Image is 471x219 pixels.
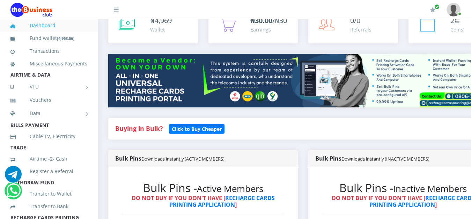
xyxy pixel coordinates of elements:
a: Miscellaneous Payments [10,56,87,72]
a: ₦4,969 Wallet [108,8,198,43]
span: Renew/Upgrade Subscription [434,4,440,9]
div: Wallet [150,26,172,33]
div: Referrals [350,26,371,33]
a: ₦30.00/₦30 Earnings [208,8,298,43]
a: Transfer to Wallet [10,186,87,202]
a: Transfer to Bank [10,198,87,214]
div: Earnings [250,26,287,33]
a: Fund wallet[4,968.66] [10,30,87,47]
i: Renew/Upgrade Subscription [430,7,435,13]
small: Inactive Members [393,183,467,195]
a: Click to Buy Cheaper [169,124,225,133]
a: Transactions [10,43,87,59]
a: 0/0 Referrals [308,8,398,43]
div: ₦ [150,15,172,26]
a: Cable TV, Electricity [10,128,87,144]
a: Chat for support [6,188,21,199]
span: /₦30 [250,16,287,25]
small: [ ] [57,36,74,41]
img: Logo [10,3,52,17]
a: Vouchers [10,92,87,108]
span: 0/0 [350,16,360,25]
small: Active Members [197,183,263,195]
b: ₦30.00 [250,16,272,25]
b: Click to Buy Cheaper [172,126,222,132]
strong: Bulk Pins [115,155,225,162]
a: VTU [10,78,87,96]
a: Airtime -2- Cash [10,151,87,167]
small: Downloads instantly (INACTIVE MEMBERS) [341,156,429,162]
h2: Bulk Pins - [122,181,284,195]
strong: Buying in Bulk? [115,124,163,133]
a: Dashboard [10,17,87,34]
div: Coins [450,26,463,33]
a: RECHARGE CARDS PRINTING APPLICATION [169,194,275,209]
strong: DO NOT BUY IF YOU DON'T HAVE [ ] [132,194,275,209]
a: Chat for support [5,171,22,183]
span: 4,969 [155,16,172,25]
a: Register a Referral [10,163,87,179]
a: Data [10,105,87,122]
small: Downloads instantly (ACTIVE MEMBERS) [141,156,225,162]
img: User [447,3,461,16]
b: 4,968.66 [58,36,73,41]
strong: Bulk Pins [315,155,429,162]
span: 2 [450,16,454,25]
div: ⊆ [450,15,463,26]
